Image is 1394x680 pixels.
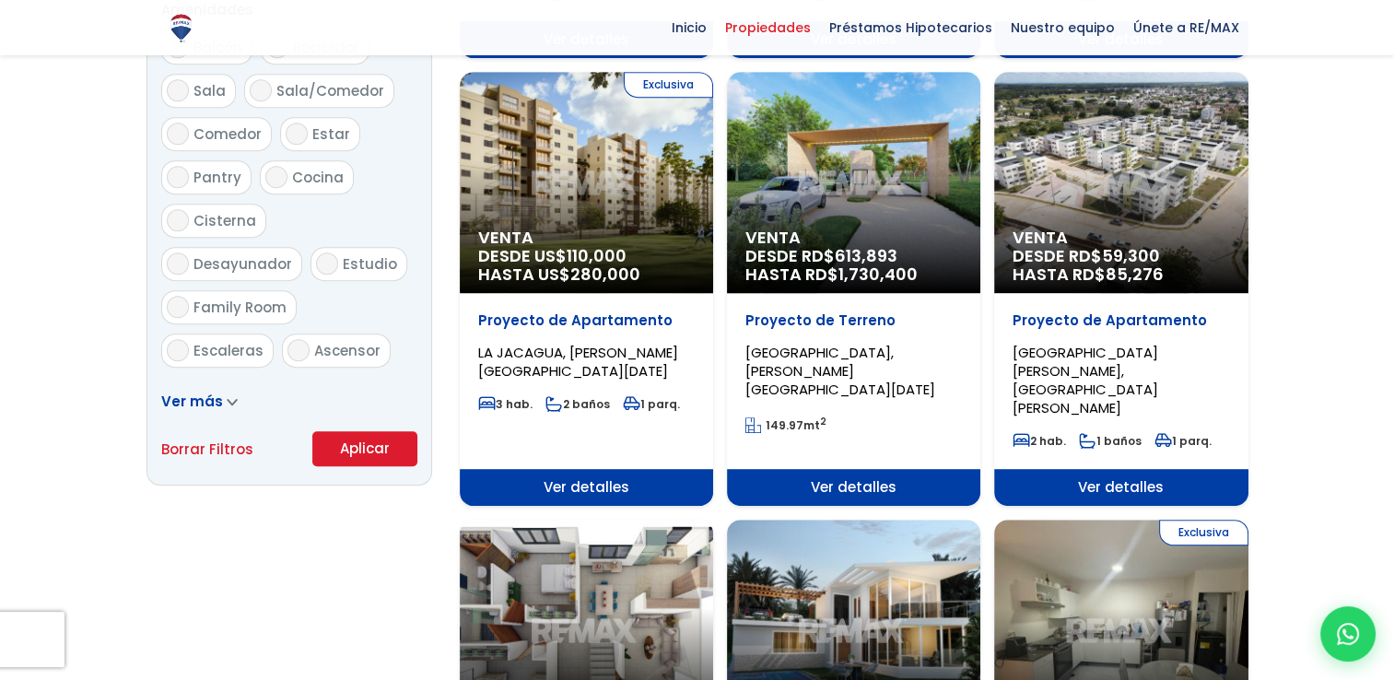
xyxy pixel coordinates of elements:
span: HASTA RD$ [1013,265,1229,284]
span: Estar [312,124,350,144]
span: 85,276 [1106,263,1164,286]
span: Ver detalles [727,469,980,506]
button: Aplicar [312,431,417,466]
span: Nuestro equipo [1002,14,1124,41]
span: Estudio [343,254,397,274]
span: Venta [745,229,962,247]
input: Comedor [167,123,189,145]
span: Venta [478,229,695,247]
span: Family Room [193,298,287,317]
input: Ascensor [287,339,310,361]
span: [GEOGRAPHIC_DATA][PERSON_NAME], [GEOGRAPHIC_DATA][PERSON_NAME] [1013,343,1158,417]
span: DESDE RD$ [1013,247,1229,284]
a: Borrar Filtros [161,438,253,461]
input: Family Room [167,296,189,318]
p: Proyecto de Terreno [745,311,962,330]
input: Sala/Comedor [250,79,272,101]
input: Pantry [167,166,189,188]
span: DESDE US$ [478,247,695,284]
span: HASTA RD$ [745,265,962,284]
input: Cocina [265,166,287,188]
span: Cisterna [193,211,256,230]
span: 2 baños [545,396,610,412]
span: 1 parq. [1154,433,1212,449]
input: Estudio [316,252,338,275]
span: Ver más [161,392,223,411]
span: DESDE RD$ [745,247,962,284]
span: Cocina [292,168,344,187]
input: Escaleras [167,339,189,361]
span: HASTA US$ [478,265,695,284]
a: Venta DESDE RD$613,893 HASTA RD$1,730,400 Proyecto de Terreno [GEOGRAPHIC_DATA], [PERSON_NAME][GE... [727,72,980,506]
span: 1,730,400 [838,263,918,286]
span: Escaleras [193,341,264,360]
input: Cisterna [167,209,189,231]
span: Ver detalles [460,469,713,506]
a: Exclusiva Venta DESDE US$110,000 HASTA US$280,000 Proyecto de Apartamento LA JACAGUA, [PERSON_NAM... [460,72,713,506]
input: Estar [286,123,308,145]
input: Sala [167,79,189,101]
span: Ver detalles [994,469,1248,506]
span: Sala/Comedor [276,81,384,100]
input: Desayunador [167,252,189,275]
span: mt [745,417,826,433]
span: LA JACAGUA, [PERSON_NAME][GEOGRAPHIC_DATA][DATE] [478,343,678,381]
span: Desayunador [193,254,292,274]
span: Exclusiva [624,72,713,98]
p: Proyecto de Apartamento [1013,311,1229,330]
span: [GEOGRAPHIC_DATA], [PERSON_NAME][GEOGRAPHIC_DATA][DATE] [745,343,935,399]
span: 1 parq. [623,396,680,412]
span: Pantry [193,168,241,187]
span: Exclusiva [1159,520,1248,545]
span: Venta [1013,229,1229,247]
span: Sala [193,81,226,100]
span: Únete a RE/MAX [1124,14,1248,41]
sup: 2 [820,415,826,428]
span: Ascensor [314,341,381,360]
span: 110,000 [567,244,627,267]
a: Venta DESDE RD$59,300 HASTA RD$85,276 Proyecto de Apartamento [GEOGRAPHIC_DATA][PERSON_NAME], [GE... [994,72,1248,506]
span: Comedor [193,124,262,144]
span: 280,000 [570,263,640,286]
span: 59,300 [1102,244,1160,267]
span: Inicio [662,14,716,41]
span: 613,893 [835,244,897,267]
span: 149.97 [766,417,803,433]
p: Proyecto de Apartamento [478,311,695,330]
span: Propiedades [716,14,820,41]
span: 1 baños [1079,433,1142,449]
img: Logo de REMAX [165,12,197,44]
span: 3 hab. [478,396,533,412]
a: Ver más [161,392,238,411]
span: 2 hab. [1013,433,1066,449]
span: Préstamos Hipotecarios [820,14,1002,41]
